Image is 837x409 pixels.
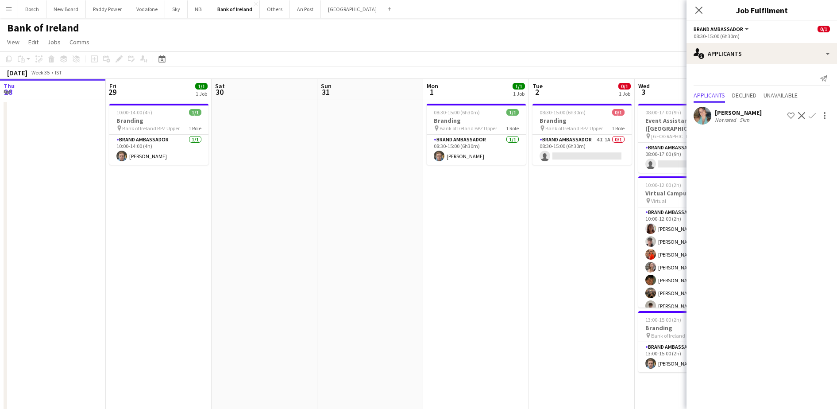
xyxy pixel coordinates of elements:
[165,0,188,18] button: Sky
[109,117,208,125] h3: Branding
[619,90,630,97] div: 1 Job
[637,87,650,97] span: 3
[434,109,480,116] span: 08:30-15:00 (6h30m)
[108,87,116,97] span: 29
[47,38,61,46] span: Jobs
[320,87,332,97] span: 31
[687,43,837,64] div: Applicants
[732,92,756,98] span: Declined
[638,82,650,90] span: Wed
[651,332,709,339] span: Bank of Ireland BPZ Upper
[694,92,725,98] span: Applicants
[506,125,519,132] span: 1 Role
[189,125,201,132] span: 1 Role
[29,69,51,76] span: Week 35
[7,21,79,35] h1: Bank of Ireland
[2,87,15,97] span: 28
[638,342,737,372] app-card-role: Brand Ambassador1/113:00-15:00 (2h)[PERSON_NAME]
[44,36,64,48] a: Jobs
[506,109,519,116] span: 1/1
[321,82,332,90] span: Sun
[638,104,737,173] app-job-card: 08:00-17:00 (9h)0/1Event Assistance ([GEOGRAPHIC_DATA]) [GEOGRAPHIC_DATA]1 RoleBrand Ambassador1I...
[210,0,260,18] button: Bank of Ireland
[612,109,625,116] span: 0/1
[129,0,165,18] button: Vodafone
[109,104,208,165] app-job-card: 10:00-14:00 (4h)1/1Branding Bank of Ireland BPZ Upper1 RoleBrand Ambassador1/110:00-14:00 (4h)[PE...
[7,68,27,77] div: [DATE]
[532,117,632,125] h3: Branding
[687,4,837,16] h3: Job Fulfilment
[513,83,525,90] span: 1/1
[69,38,89,46] span: Comms
[427,82,438,90] span: Mon
[694,26,743,32] span: Brand Ambassador
[109,82,116,90] span: Fri
[540,109,586,116] span: 08:30-15:00 (6h30m)
[532,104,632,165] app-job-card: 08:30-15:00 (6h30m)0/1Branding Bank of Ireland BPZ Upper1 RoleBrand Ambassador4I1A0/108:30-15:00 ...
[532,82,543,90] span: Tue
[195,83,208,90] span: 1/1
[86,0,129,18] button: Paddy Power
[4,36,23,48] a: View
[321,0,384,18] button: [GEOGRAPHIC_DATA]
[545,125,603,132] span: Bank of Ireland BPZ Upper
[425,87,438,97] span: 1
[638,189,737,197] h3: Virtual Campus Training
[638,324,737,332] h3: Branding
[715,109,762,117] div: [PERSON_NAME]
[764,92,798,98] span: Unavailable
[66,36,93,48] a: Comms
[7,38,19,46] span: View
[18,0,46,18] button: Bosch
[638,311,737,372] app-job-card: 13:00-15:00 (2h)1/1Branding Bank of Ireland BPZ Upper1 RoleBrand Ambassador1/113:00-15:00 (2h)[PE...
[440,125,497,132] span: Bank of Ireland BPZ Upper
[196,90,207,97] div: 1 Job
[645,109,681,116] span: 08:00-17:00 (9h)
[427,135,526,165] app-card-role: Brand Ambassador1/108:30-15:00 (6h30m)[PERSON_NAME]
[651,198,666,204] span: Virtual
[215,82,225,90] span: Sat
[427,117,526,125] h3: Branding
[116,109,152,116] span: 10:00-14:00 (4h)
[638,176,737,308] app-job-card: 10:00-12:00 (2h)21/25Virtual Campus Training Virtual1 RoleBrand Ambassador8I21/2510:00-12:00 (2h)...
[532,135,632,165] app-card-role: Brand Ambassador4I1A0/108:30-15:00 (6h30m)
[818,26,830,32] span: 0/1
[694,33,830,39] div: 08:30-15:00 (6h30m)
[531,87,543,97] span: 2
[715,117,738,123] div: Not rated
[618,83,631,90] span: 0/1
[738,117,751,123] div: 5km
[189,109,201,116] span: 1/1
[4,82,15,90] span: Thu
[290,0,321,18] button: An Post
[25,36,42,48] a: Edit
[46,0,86,18] button: New Board
[645,182,681,188] span: 10:00-12:00 (2h)
[427,104,526,165] app-job-card: 08:30-15:00 (6h30m)1/1Branding Bank of Ireland BPZ Upper1 RoleBrand Ambassador1/108:30-15:00 (6h3...
[214,87,225,97] span: 30
[122,125,180,132] span: Bank of Ireland BPZ Upper
[109,135,208,165] app-card-role: Brand Ambassador1/110:00-14:00 (4h)[PERSON_NAME]
[188,0,210,18] button: NBI
[694,26,750,32] button: Brand Ambassador
[638,143,737,173] app-card-role: Brand Ambassador1I0/108:00-17:00 (9h)
[638,117,737,132] h3: Event Assistance ([GEOGRAPHIC_DATA])
[645,316,681,323] span: 13:00-15:00 (2h)
[260,0,290,18] button: Others
[28,38,39,46] span: Edit
[513,90,525,97] div: 1 Job
[612,125,625,132] span: 1 Role
[651,133,700,140] span: [GEOGRAPHIC_DATA]
[55,69,62,76] div: IST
